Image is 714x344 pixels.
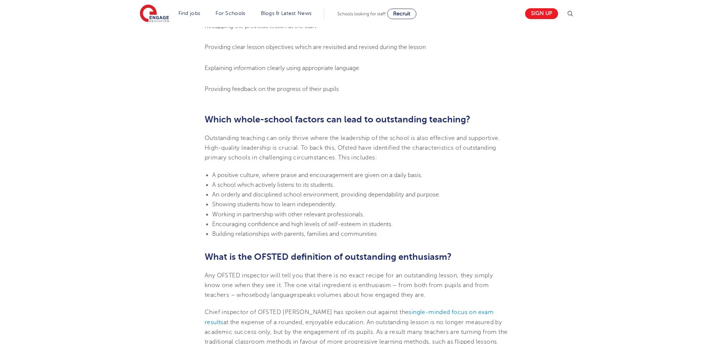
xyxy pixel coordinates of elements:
[205,309,494,325] a: single-minded focus on exam results
[212,172,422,179] span: A positive culture, where praise and encouragement are given on a daily basis.
[337,11,386,16] span: Schools looking for staff
[255,292,296,298] span: body language
[212,191,440,198] span: An orderly and disciplined school environment, providing dependability and purpose.
[261,10,312,16] a: Blogs & Latest News
[387,9,416,19] a: Recruit
[393,11,410,16] span: Recruit
[212,231,377,237] span: Building relationships with parents, families and communities
[297,292,426,298] span: speaks volumes about how engaged they are.
[212,221,393,228] span: Encouraging confidence and high levels of self-esteem in students.
[350,252,452,262] span: utstanding enthusiasm?
[178,10,201,16] a: Find jobs
[205,272,493,299] span: Any OFSTED inspector will tell you that there is no exact recipe for an outstanding lesson; they ...
[205,309,409,316] span: Chief inspector of OFSTED [PERSON_NAME] has spoken out against the
[205,135,500,161] span: Outstanding teaching can only thrive where the leadership of the school is also effective and sup...
[212,211,364,218] span: Working in partnership with other relevant professionals.
[205,65,359,71] span: Explaining information clearly using appropriate language
[205,114,470,125] span: Which whole-school factors can lead to outstanding teaching?
[205,23,316,30] span: Recapping the previous lesson at the start
[212,182,334,188] span: A school which actively listens to its students.
[205,86,339,92] span: Providing feedback on the progress of their pupils
[205,252,350,262] span: What is the OFSTED definition of o
[205,44,426,51] span: Providing clear lesson objectives which are revisited and revised during the lesson
[212,201,337,208] span: Showing students how to learn independently.
[525,8,558,19] a: Sign up
[216,10,245,16] a: For Schools
[140,4,169,23] img: Engage Education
